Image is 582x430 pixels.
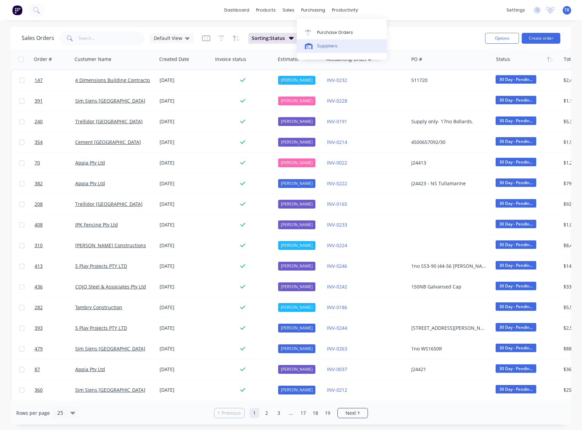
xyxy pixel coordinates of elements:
[327,180,347,187] a: INV-0222
[35,297,75,318] a: 282
[327,159,347,166] a: INV-0022
[35,401,75,421] a: 158
[496,302,536,311] span: 30 Day - Pendin...
[411,283,486,290] div: 150NB Galvansed Cap
[35,153,75,173] a: 70
[496,116,536,125] span: 30 Day - Pendin...
[278,138,315,147] div: [PERSON_NAME]
[75,304,122,310] a: Tambry Construction
[327,325,347,331] a: INV-0244
[35,139,43,146] span: 354
[35,283,43,290] span: 436
[160,139,210,146] div: [DATE]
[22,35,54,41] h1: Sales Orders
[298,408,308,418] a: Page 17
[411,345,486,352] div: 1no WS1650R
[317,43,337,49] div: Suppliers
[75,221,118,228] a: JPK Fencing Pty Ltd
[75,118,143,125] a: Trellidor [GEOGRAPHIC_DATA]
[75,180,105,187] a: Appia Pty Ltd
[12,5,22,15] img: Factory
[160,159,210,166] div: [DATE]
[215,56,246,63] div: Invoice status
[154,35,182,42] span: Default View
[278,200,315,209] div: [PERSON_NAME]
[310,408,320,418] a: Page 18
[323,408,333,418] a: Page 19
[160,77,210,84] div: [DATE]
[35,70,75,90] a: 147
[75,77,154,83] a: 4 Dimensions Building Contractors
[35,77,43,84] span: 147
[278,76,315,85] div: [PERSON_NAME]
[278,282,315,291] div: [PERSON_NAME]
[496,220,536,228] span: 30 Day - Pendin...
[496,56,510,63] div: Status
[248,33,297,44] button: Sorting:Status
[160,118,210,125] div: [DATE]
[278,96,315,105] div: [PERSON_NAME]
[278,56,299,63] div: Estimator
[35,277,75,297] a: 436
[160,283,210,290] div: [DATE]
[35,173,75,194] a: 382
[278,241,315,250] div: [PERSON_NAME]
[16,410,50,416] span: Rows per page
[160,201,210,208] div: [DATE]
[327,118,347,125] a: INV-0191
[411,263,486,270] div: 1no SS3-90 (44-56 [PERSON_NAME])
[346,410,356,416] span: Next
[411,118,486,125] div: Supply only- 17no Bollards.
[160,304,210,311] div: [DATE]
[252,35,285,42] span: Sorting: Status
[278,324,315,332] div: [PERSON_NAME]
[496,178,536,187] span: 30 Day - Pendin...
[35,180,43,187] span: 382
[75,56,111,63] div: Customer Name
[159,56,189,63] div: Created Date
[411,366,486,373] div: J24421
[35,318,75,338] a: 393
[35,215,75,235] a: 408
[298,5,329,15] div: purchasing
[35,325,43,331] span: 393
[75,263,127,269] a: 5 Play Projects PTY LTD
[496,344,536,352] span: 30 Day - Pendin...
[279,5,298,15] div: sales
[278,365,315,374] div: [PERSON_NAME]
[278,158,315,167] div: [PERSON_NAME]
[35,256,75,276] a: 413
[249,408,259,418] a: Page 1 is your current page
[160,263,210,270] div: [DATE]
[327,366,347,372] a: INV-0037
[327,221,347,228] a: INV-0233
[327,242,347,249] a: INV-0224
[34,56,52,63] div: Order #
[221,5,253,15] a: dashboard
[496,385,536,393] span: 30 Day - Pendin...
[35,91,75,111] a: 391
[327,98,347,104] a: INV-0228
[411,159,486,166] div: J24413
[75,345,145,352] a: Sim Signs [GEOGRAPHIC_DATA]
[75,98,145,104] a: Sim Signs [GEOGRAPHIC_DATA]
[286,408,296,418] a: Jump forward
[35,201,43,208] span: 208
[327,77,347,83] a: INV-0232
[327,345,347,352] a: INV-0263
[496,240,536,249] span: 30 Day - Pendin...
[278,220,315,229] div: [PERSON_NAME]
[35,159,40,166] span: 70
[214,410,244,416] a: Previous page
[327,201,347,207] a: INV-0165
[411,139,486,146] div: 4500657092/30
[274,408,284,418] a: Page 3
[35,304,43,311] span: 282
[496,199,536,208] span: 30 Day - Pendin...
[160,242,210,249] div: [DATE]
[35,387,43,393] span: 360
[160,221,210,228] div: [DATE]
[35,339,75,359] a: 479
[496,158,536,166] span: 30 Day - Pendin...
[160,345,210,352] div: [DATE]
